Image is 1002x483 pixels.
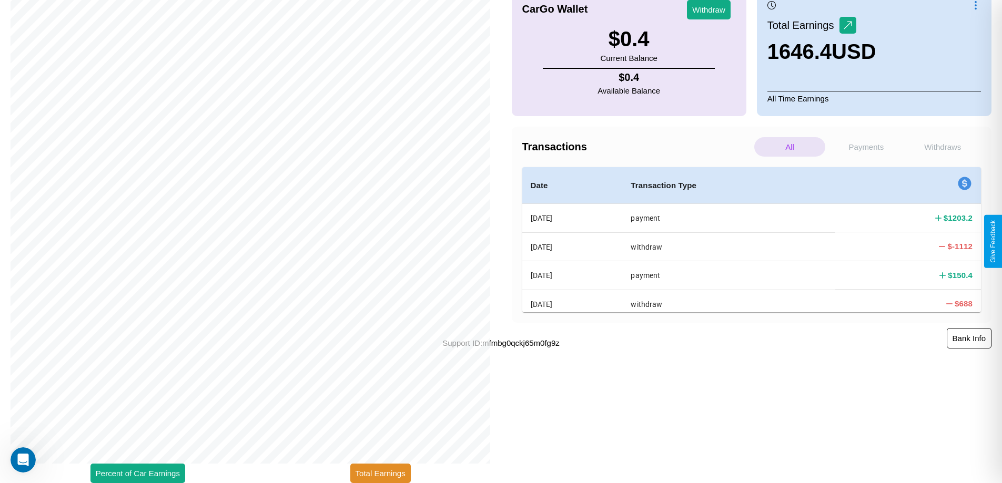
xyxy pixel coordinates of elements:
div: Give Feedback [989,220,997,263]
p: Available Balance [598,84,660,98]
th: withdraw [622,232,835,261]
button: Total Earnings [350,464,411,483]
th: withdraw [622,290,835,318]
h4: CarGo Wallet [522,3,588,15]
button: Bank Info [947,328,991,348]
iframe: Intercom live chat [11,447,36,472]
h3: $ 0.4 [600,27,657,51]
p: Support ID: mfmbg0qckj65m0fg9z [442,336,560,350]
p: Current Balance [600,51,657,65]
th: [DATE] [522,232,623,261]
button: Percent of Car Earnings [90,464,185,483]
h4: Date [531,179,614,192]
h4: Transaction Type [631,179,827,192]
th: [DATE] [522,290,623,318]
p: Total Earnings [767,16,839,35]
p: All [754,137,825,157]
p: All Time Earnings [767,91,981,106]
th: payment [622,204,835,233]
p: Payments [831,137,902,157]
h4: $ 688 [955,298,973,309]
h4: $ 150.4 [948,270,973,281]
h4: $ 1203.2 [944,212,973,223]
th: [DATE] [522,261,623,290]
table: simple table [522,167,981,433]
th: payment [622,261,835,290]
h4: $ 0.4 [598,71,660,84]
h4: Transactions [522,141,752,153]
h3: 1646.4 USD [767,40,876,64]
th: [DATE] [522,204,623,233]
p: Withdraws [907,137,978,157]
h4: $ -1112 [947,241,973,252]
